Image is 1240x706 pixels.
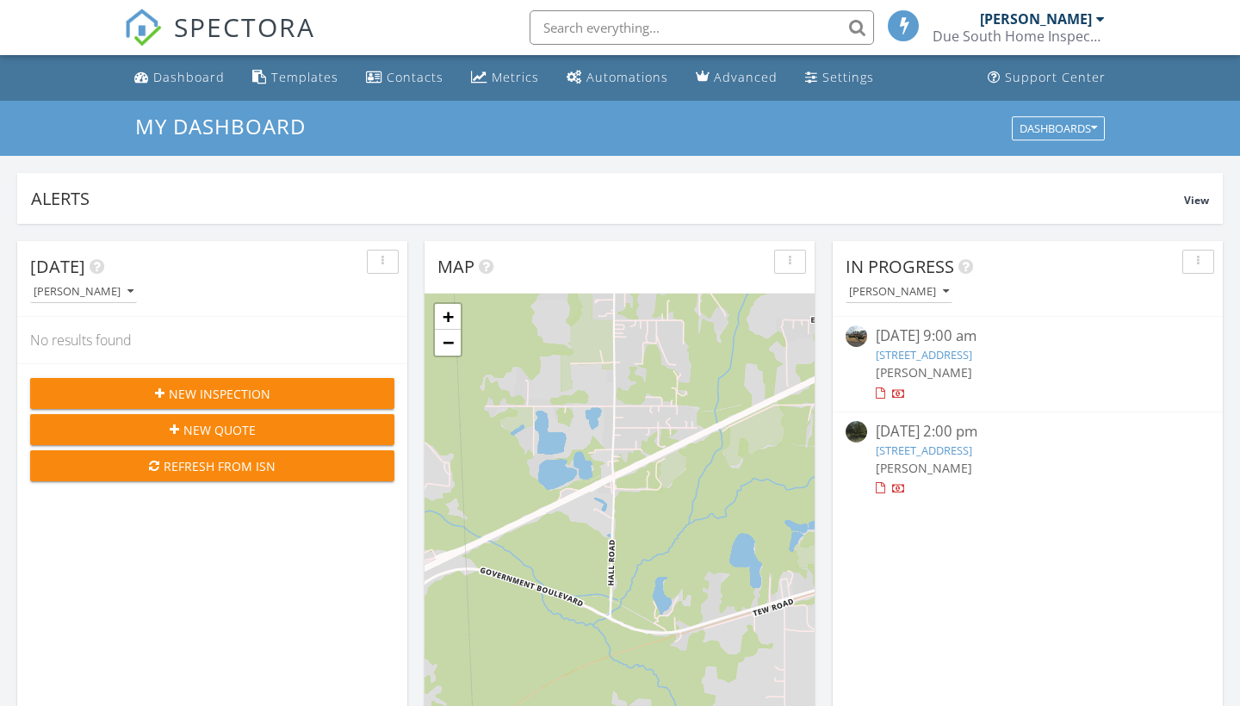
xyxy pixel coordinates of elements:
[846,281,952,304] button: [PERSON_NAME]
[846,255,954,278] span: In Progress
[30,414,394,445] button: New Quote
[435,330,461,356] a: Zoom out
[846,325,1210,402] a: [DATE] 9:00 am [STREET_ADDRESS] [PERSON_NAME]
[846,325,867,347] img: streetview
[127,62,232,94] a: Dashboard
[846,421,867,443] img: streetview
[30,255,85,278] span: [DATE]
[876,325,1180,347] div: [DATE] 9:00 am
[876,421,1180,443] div: [DATE] 2:00 pm
[980,10,1092,28] div: [PERSON_NAME]
[124,9,162,46] img: The Best Home Inspection Software - Spectora
[169,385,270,403] span: New Inspection
[183,421,256,439] span: New Quote
[933,28,1105,45] div: Due South Home Inspection, Inc.
[245,62,345,94] a: Templates
[714,69,778,85] div: Advanced
[464,62,546,94] a: Metrics
[586,69,668,85] div: Automations
[34,286,133,298] div: [PERSON_NAME]
[124,23,315,59] a: SPECTORA
[560,62,675,94] a: Automations (Basic)
[437,255,474,278] span: Map
[359,62,450,94] a: Contacts
[435,304,461,330] a: Zoom in
[30,281,137,304] button: [PERSON_NAME]
[530,10,874,45] input: Search everything...
[174,9,315,45] span: SPECTORA
[876,460,972,476] span: [PERSON_NAME]
[849,286,949,298] div: [PERSON_NAME]
[1020,122,1097,134] div: Dashboards
[876,443,972,458] a: [STREET_ADDRESS]
[876,347,972,362] a: [STREET_ADDRESS]
[492,69,539,85] div: Metrics
[387,69,443,85] div: Contacts
[1012,116,1105,140] button: Dashboards
[981,62,1113,94] a: Support Center
[17,317,407,363] div: No results found
[31,187,1184,210] div: Alerts
[876,364,972,381] span: [PERSON_NAME]
[44,457,381,475] div: Refresh from ISN
[30,450,394,481] button: Refresh from ISN
[135,112,306,140] span: My Dashboard
[822,69,874,85] div: Settings
[30,378,394,409] button: New Inspection
[1005,69,1106,85] div: Support Center
[798,62,881,94] a: Settings
[153,69,225,85] div: Dashboard
[271,69,338,85] div: Templates
[689,62,784,94] a: Advanced
[1184,193,1209,207] span: View
[846,421,1210,498] a: [DATE] 2:00 pm [STREET_ADDRESS] [PERSON_NAME]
